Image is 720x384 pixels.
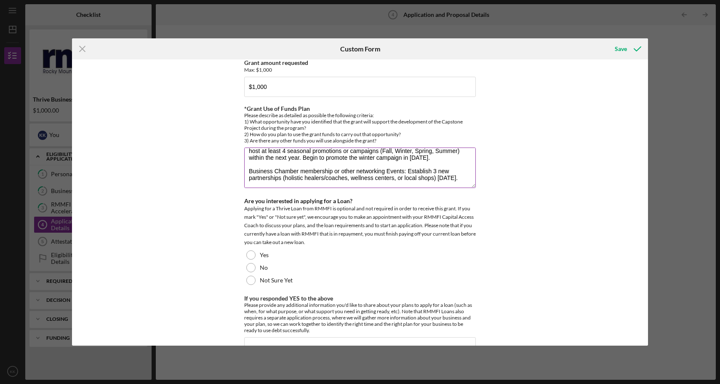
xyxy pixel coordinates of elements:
[615,40,627,57] div: Save
[340,45,380,53] h6: Custom Form
[244,105,310,112] label: *Grant Use of Funds Plan
[244,112,476,144] div: Please describe as detailed as possible the following criteria: 1) What opportunity have you iden...
[260,277,293,284] label: Not Sure Yet
[244,198,476,204] div: Are you interested in applying for a Loan?
[260,264,268,271] label: No
[260,252,269,258] label: Yes
[244,67,476,73] div: Max: $1,000
[244,302,476,333] div: Please provide any additional information you'd like to share about your plans to apply for a loa...
[244,204,476,247] div: Applying for a Thrive Loan from RMMFI is optional and not required in order to receive this grant...
[244,59,308,66] label: Grant amount requested
[244,295,333,302] label: If you responded YES to the above
[244,148,476,188] textarea: $250 - Aromatherapy Product Give Aways: use free giveaways to obtain at least 30-50 survey respon...
[606,40,648,57] button: Save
